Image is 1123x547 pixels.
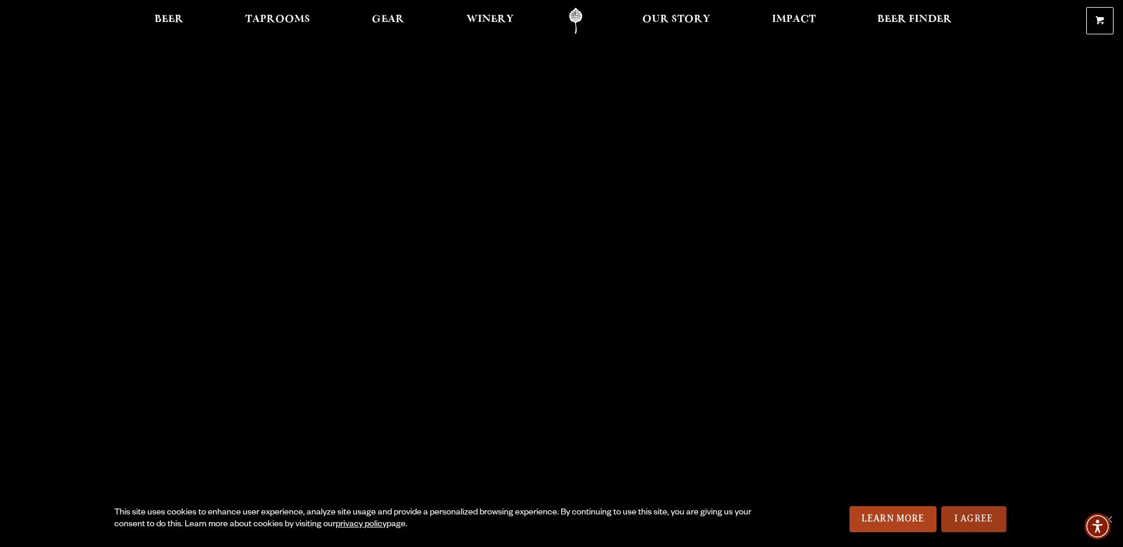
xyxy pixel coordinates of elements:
span: Winery [466,15,514,24]
a: Gear [364,8,412,34]
a: Odell Home [554,8,598,34]
a: Impact [764,8,823,34]
a: privacy policy [336,520,387,530]
span: Taprooms [245,15,310,24]
a: Our Story [635,8,718,34]
span: Gear [372,15,404,24]
div: Accessibility Menu [1085,513,1111,539]
a: Winery [459,8,522,34]
span: Beer Finder [877,15,952,24]
a: I Agree [941,506,1006,532]
span: Beer [155,15,184,24]
div: This site uses cookies to enhance user experience, analyze site usage and provide a personalized ... [114,507,752,531]
a: Taprooms [237,8,318,34]
span: Our Story [642,15,710,24]
a: Beer [147,8,191,34]
a: Beer Finder [870,8,960,34]
a: Learn More [850,506,937,532]
span: Impact [772,15,816,24]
